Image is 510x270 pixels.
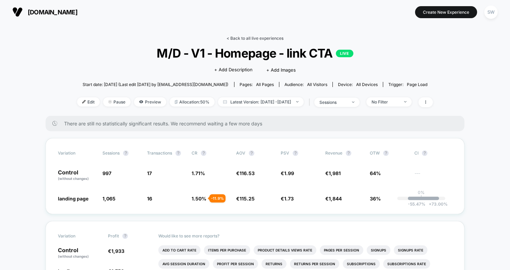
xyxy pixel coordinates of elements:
span: -55.47 % [408,201,425,207]
li: Profit Per Session [213,259,258,269]
span: There are still no statistically significant results. We recommend waiting a few more days [64,121,451,126]
span: Variation [58,150,96,156]
div: Audience: [284,82,327,87]
button: Create New Experience [415,6,477,18]
span: + Add Description [214,66,253,73]
li: Subscriptions Rate [383,259,430,269]
span: All Visitors [307,82,327,87]
span: 64% [370,170,381,176]
span: 73.00 % [425,201,448,207]
span: 116.53 [240,170,255,176]
li: Signups Rate [394,245,427,255]
span: 1.50 % [192,196,206,201]
span: 997 [102,170,111,176]
span: [DOMAIN_NAME] [28,9,77,16]
span: Allocation: 50% [170,97,215,107]
img: end [352,101,354,103]
button: ? [422,150,427,156]
p: LIVE [336,50,353,57]
li: Add To Cart Rate [158,245,201,255]
span: 36% [370,196,381,201]
span: € [281,196,294,201]
p: Control [58,247,101,259]
li: Avg Session Duration [158,259,209,269]
span: Revenue [325,150,342,156]
li: Subscriptions [343,259,380,269]
span: 1,844 [329,196,342,201]
span: € [281,170,294,176]
span: € [236,170,255,176]
span: all pages [256,82,274,87]
li: Returns [262,259,287,269]
span: M/D - V1 - Homepage - link CTA [95,46,415,60]
img: end [296,101,299,102]
div: No Filter [372,99,399,105]
span: all devices [356,82,378,87]
li: Signups [367,245,390,255]
span: Latest Version: [DATE] - [DATE] [218,97,304,107]
span: CI [414,150,452,156]
p: | [421,195,422,200]
button: ? [383,150,389,156]
div: SW [484,5,498,19]
span: Preview [134,97,166,107]
span: 1.73 [284,196,294,201]
button: [DOMAIN_NAME] [10,7,80,17]
div: Pages: [240,82,274,87]
span: Edit [77,97,100,107]
img: end [108,100,112,103]
p: Control [58,170,96,181]
li: Returns Per Session [290,259,339,269]
span: 17 [147,170,152,176]
span: AOV [236,150,245,156]
li: Product Details Views Rate [254,245,316,255]
span: + [429,201,432,207]
button: ? [123,150,129,156]
span: € [325,196,342,201]
button: ? [175,150,181,156]
span: 115.25 [240,196,255,201]
img: edit [82,100,86,103]
div: sessions [319,100,347,105]
img: end [404,101,406,102]
span: (without changes) [58,176,89,181]
span: € [108,248,124,254]
div: Trigger: [388,82,427,87]
span: Device: [332,82,383,87]
span: 16 [147,196,152,201]
button: SW [482,5,500,19]
span: 1,065 [102,196,116,201]
img: Visually logo [12,7,23,17]
li: Pages Per Session [320,245,363,255]
span: Page Load [407,82,427,87]
span: Sessions [102,150,120,156]
span: Transactions [147,150,172,156]
img: calendar [223,100,227,103]
span: 1,933 [111,248,124,254]
span: € [236,196,255,201]
button: ? [293,150,298,156]
button: ? [249,150,254,156]
span: CR [192,150,197,156]
p: Would like to see more reports? [158,233,452,238]
li: Items Per Purchase [204,245,250,255]
span: --- [414,171,452,181]
span: landing page [58,196,88,201]
span: OTW [370,150,408,156]
span: + Add Images [266,67,296,73]
span: 1,981 [329,170,341,176]
span: Start date: [DATE] (Last edit [DATE] by [EMAIL_ADDRESS][DOMAIN_NAME]) [83,82,228,87]
button: ? [122,233,128,239]
span: PSV [281,150,289,156]
span: 1.71 % [192,170,205,176]
span: (without changes) [58,254,89,258]
span: 1.99 [284,170,294,176]
button: ? [346,150,351,156]
span: | [307,97,314,107]
a: < Back to all live experiences [227,36,283,41]
span: Pause [103,97,131,107]
img: rebalance [175,100,178,104]
span: € [325,170,341,176]
div: - 11.9 % [209,194,226,202]
p: 0% [418,190,425,195]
